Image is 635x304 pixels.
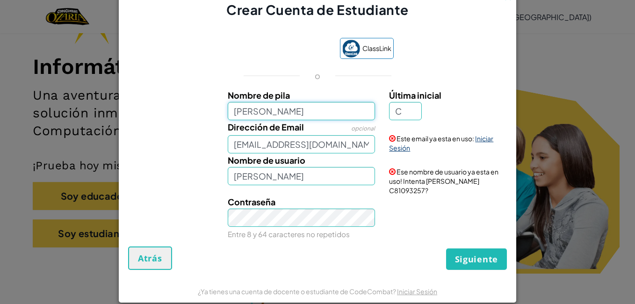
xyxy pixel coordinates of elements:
[397,287,437,296] a: Iniciar Sesión
[228,122,304,132] span: Dirección de Email
[362,42,391,55] span: ClassLink
[228,230,350,239] small: Entre 8 y 64 caracteres no repetidos
[397,134,474,143] span: Este email ya esta en uso:
[228,90,290,101] span: Nombre de pila
[351,125,375,132] span: opcional
[315,70,320,81] p: o
[228,196,275,207] span: Contraseña
[237,39,335,59] iframe: Botón de Acceder con Google
[228,155,305,166] span: Nombre de usuario
[446,248,507,270] button: Siguiente
[342,40,360,58] img: classlink-logo-small.png
[455,253,498,265] span: Siguiente
[389,90,441,101] span: Última inicial
[226,1,409,18] span: Crear Cuenta de Estudiante
[138,253,162,264] span: Atrás
[128,246,172,270] button: Atrás
[198,287,397,296] span: ¿Ya tienes una cuenta de docente o estudiante de CodeCombat?
[389,167,498,195] span: Ese nombre de usuario ya esta en uso! Intenta [PERSON_NAME] C81093257?
[389,134,493,152] a: Iniciar Sesión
